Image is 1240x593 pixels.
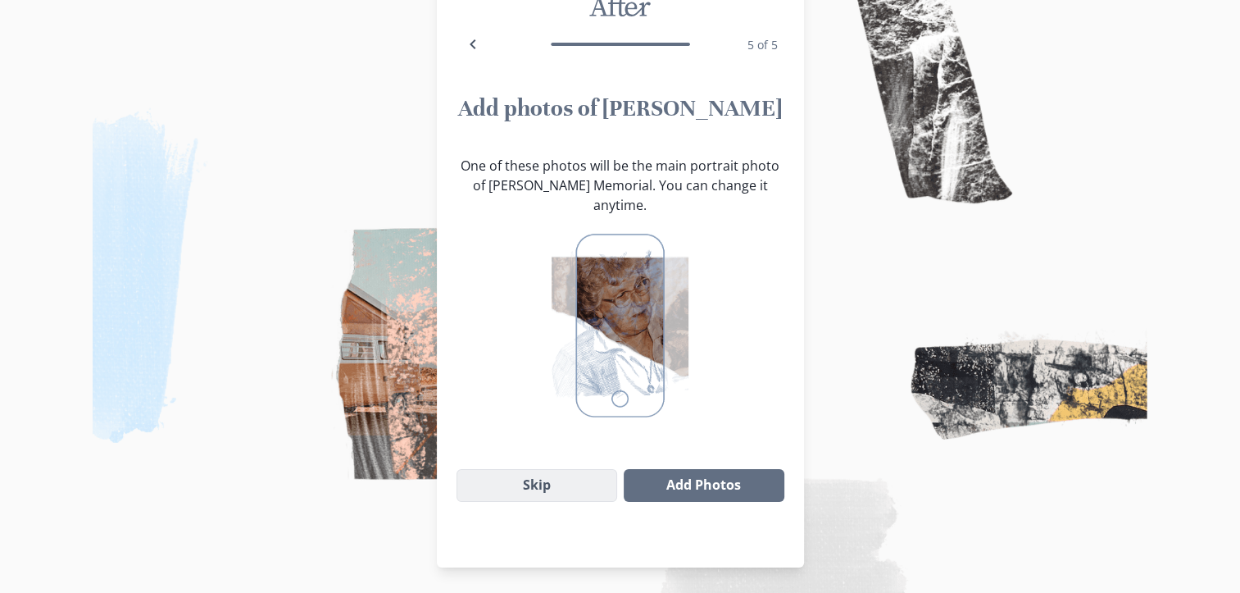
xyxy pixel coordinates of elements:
button: Skip [456,469,618,502]
span: 5 of 5 [747,37,778,52]
img: Portrait photo preview [552,228,688,424]
h1: Add photos of [PERSON_NAME] [456,94,784,123]
button: Back [456,28,489,61]
p: One of these photos will be the main portrait photo of [PERSON_NAME] Memorial. You can change it ... [456,156,784,215]
button: Add Photos [624,469,784,502]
